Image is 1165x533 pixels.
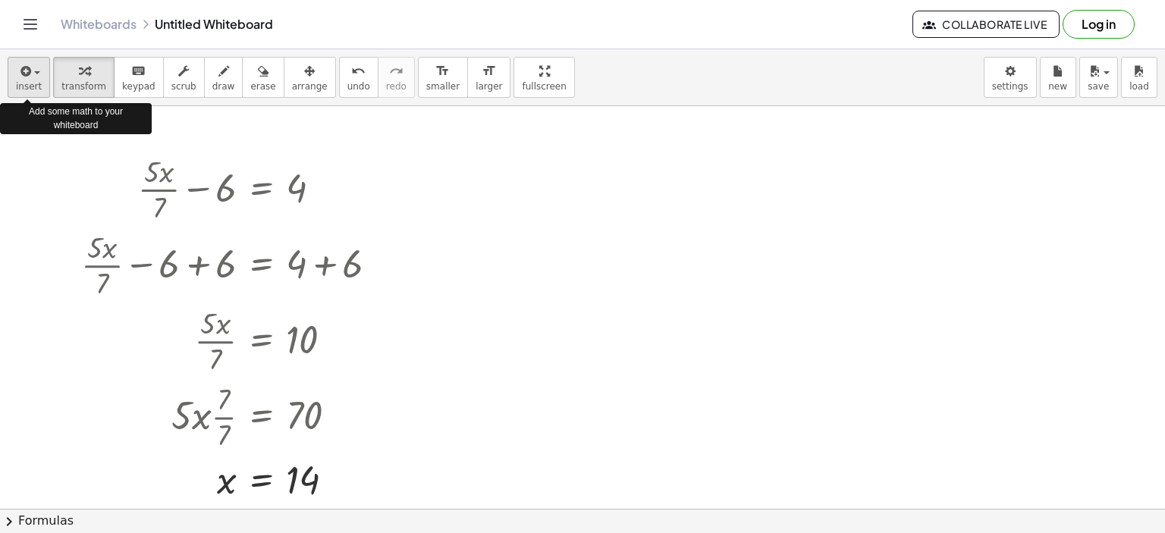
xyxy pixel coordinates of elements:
[61,81,106,92] span: transform
[513,57,574,98] button: fullscreen
[131,62,146,80] i: keyboard
[389,62,404,80] i: redo
[1088,81,1109,92] span: save
[8,57,50,98] button: insert
[1063,10,1135,39] button: Log in
[482,62,496,80] i: format_size
[467,57,510,98] button: format_sizelarger
[435,62,450,80] i: format_size
[984,57,1037,98] button: settings
[1079,57,1118,98] button: save
[925,17,1047,31] span: Collaborate Live
[284,57,336,98] button: arrange
[204,57,243,98] button: draw
[212,81,235,92] span: draw
[476,81,502,92] span: larger
[292,81,328,92] span: arrange
[1040,57,1076,98] button: new
[16,81,42,92] span: insert
[418,57,468,98] button: format_sizesmaller
[250,81,275,92] span: erase
[171,81,196,92] span: scrub
[378,57,415,98] button: redoredo
[122,81,155,92] span: keypad
[386,81,407,92] span: redo
[1121,57,1157,98] button: load
[426,81,460,92] span: smaller
[992,81,1028,92] span: settings
[114,57,164,98] button: keyboardkeypad
[163,57,205,98] button: scrub
[18,12,42,36] button: Toggle navigation
[1048,81,1067,92] span: new
[53,57,115,98] button: transform
[1129,81,1149,92] span: load
[912,11,1060,38] button: Collaborate Live
[242,57,284,98] button: erase
[351,62,366,80] i: undo
[347,81,370,92] span: undo
[61,17,137,32] a: Whiteboards
[339,57,378,98] button: undoundo
[522,81,566,92] span: fullscreen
